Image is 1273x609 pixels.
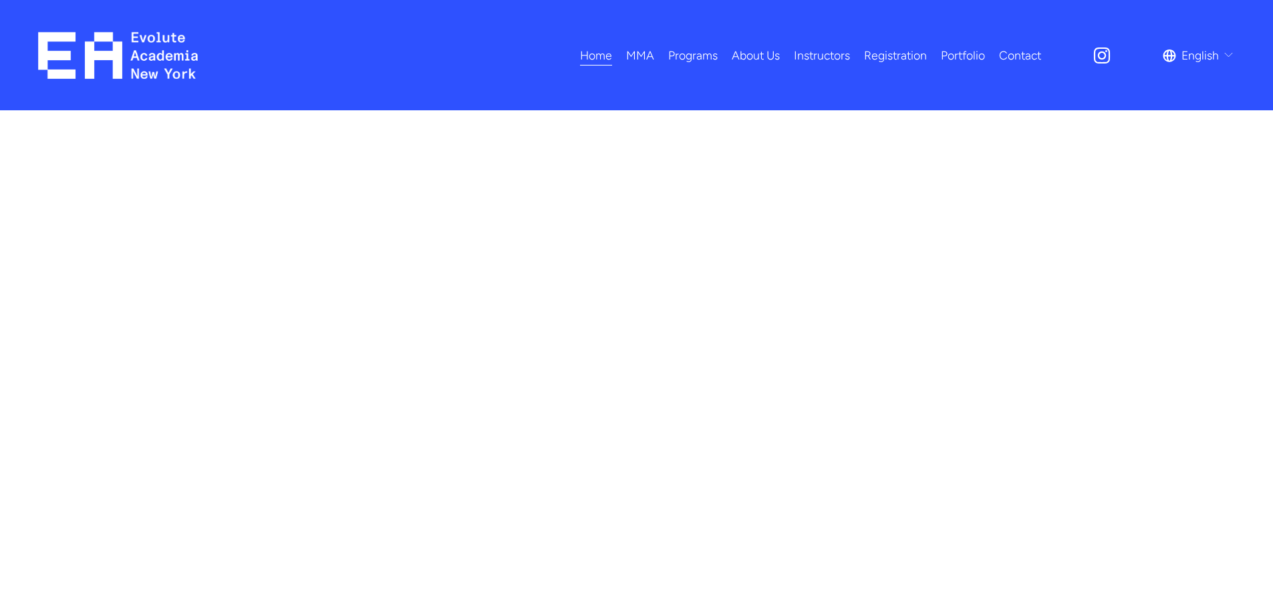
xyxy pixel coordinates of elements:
[999,43,1041,67] a: Contact
[794,43,850,67] a: Instructors
[626,45,654,66] span: MMA
[1181,45,1219,66] span: English
[1092,45,1112,66] a: Instagram
[38,32,198,79] img: EA
[580,43,612,67] a: Home
[668,43,718,67] a: folder dropdown
[864,43,927,67] a: Registration
[668,45,718,66] span: Programs
[941,43,985,67] a: Portfolio
[732,43,780,67] a: About Us
[626,43,654,67] a: folder dropdown
[1163,43,1235,67] div: language picker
